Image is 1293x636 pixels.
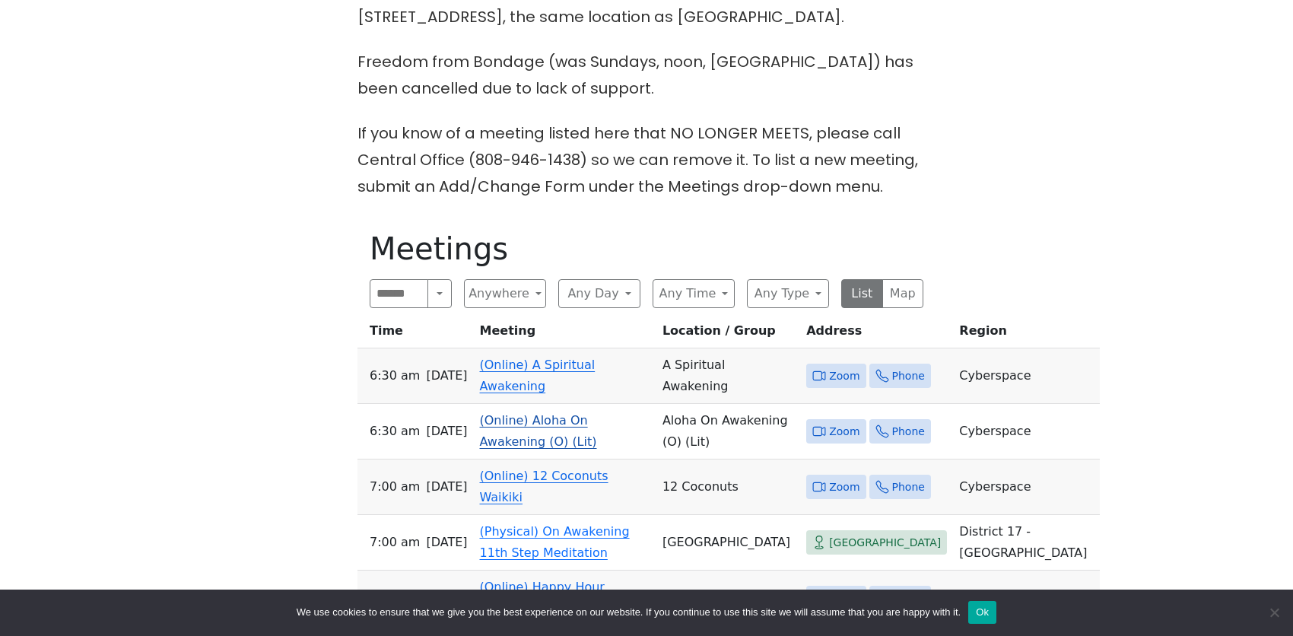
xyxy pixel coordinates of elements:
a: (Physical) On Awakening 11th Step Meditation [480,524,630,560]
p: Freedom from Bondage (was Sundays, noon, [GEOGRAPHIC_DATA]) has been cancelled due to lack of sup... [357,49,936,102]
span: 7:00 AM [370,532,420,553]
button: Any Day [558,279,640,308]
button: List [841,279,883,308]
button: Map [882,279,924,308]
span: Phone [892,478,925,497]
td: 12 Coconuts [656,460,800,515]
span: [DATE] [426,365,467,386]
span: Zoom [829,422,859,441]
span: 6:30 AM [370,421,420,442]
a: (Online) 12 Coconuts Waikiki [480,469,608,504]
button: Ok [968,601,996,624]
th: Time [357,320,474,348]
th: Location / Group [656,320,800,348]
td: [GEOGRAPHIC_DATA] [656,515,800,571]
td: District 17 - [GEOGRAPHIC_DATA] [953,515,1099,571]
td: Cyberspace [953,348,1099,404]
th: Meeting [474,320,656,348]
button: Any Time [653,279,735,308]
a: (Online) Happy Hour Waikiki Big Book Study [480,580,619,615]
input: Search [370,279,428,308]
button: Search [427,279,452,308]
a: (Online) Aloha On Awakening (O) (Lit) [480,413,597,449]
span: [DATE] [426,421,467,442]
h1: Meetings [370,231,923,267]
td: Cyberspace [953,571,1099,626]
button: Any Type [747,279,829,308]
th: Address [800,320,953,348]
span: We use cookies to ensure that we give you the best experience on our website. If you continue to ... [297,605,961,620]
span: Phone [892,367,925,386]
button: Anywhere [464,279,546,308]
span: 7:00 AM [370,476,420,498]
span: Zoom [829,478,859,497]
span: Zoom [829,367,859,386]
span: [DATE] [426,587,467,609]
td: A Spiritual Awakening [656,348,800,404]
span: No [1266,605,1282,620]
th: Region [953,320,1099,348]
span: 6:30 AM [370,365,420,386]
span: [DATE] [426,476,467,498]
span: [GEOGRAPHIC_DATA] [829,533,941,552]
a: (Online) A Spiritual Awakening [480,358,596,393]
td: Cyberspace [953,404,1099,460]
td: Aloha On Awakening (O) (Lit) [656,404,800,460]
p: If you know of a meeting listed here that NO LONGER MEETS, please call Central Office (808-946-14... [357,120,936,200]
span: 8:00 AM [370,587,420,609]
span: Phone [892,422,925,441]
span: [DATE] [426,532,467,553]
td: Cyberspace [953,460,1099,515]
